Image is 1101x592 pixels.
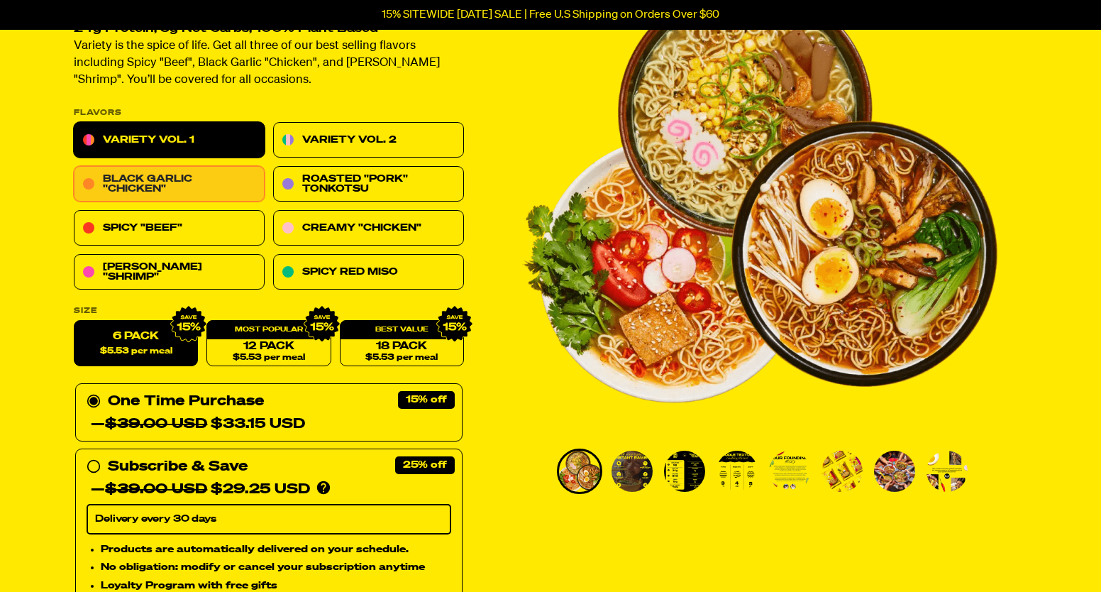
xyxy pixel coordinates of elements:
div: PDP main carousel thumbnails [521,449,998,494]
a: Black Garlic "Chicken" [74,167,265,202]
a: 12 Pack$5.53 per meal [206,321,331,367]
del: $39.00 USD [105,483,207,497]
img: Variety Vol. 1 [821,451,863,492]
iframe: Marketing Popup [7,527,150,585]
li: Go to slide 7 [872,449,917,494]
del: $39.00 USD [105,417,207,432]
span: $5.53 per meal [365,353,438,363]
span: $5.53 per meal [233,353,305,363]
li: Go to slide 3 [662,449,707,494]
img: Variety Vol. 1 [559,451,600,492]
a: [PERSON_NAME] "Shrimp" [74,255,265,290]
div: — $29.25 USD [91,478,310,501]
a: Creamy "Chicken" [273,211,464,246]
img: Variety Vol. 1 [769,451,810,492]
li: Products are automatically delivered on your schedule. [101,542,451,557]
a: Roasted "Pork" Tonkotsu [273,167,464,202]
label: 6 Pack [74,321,198,367]
a: Spicy Red Miso [273,255,464,290]
img: Variety Vol. 1 [612,451,653,492]
img: Variety Vol. 1 [926,451,968,492]
select: Subscribe & Save —$39.00 USD$29.25 USD Products are automatically delivered on your schedule. No ... [87,505,451,535]
img: IMG_9632.png [170,306,207,343]
li: Go to slide 6 [819,449,865,494]
img: IMG_9632.png [436,306,473,343]
span: $5.53 per meal [100,347,172,356]
li: Go to slide 1 [557,449,602,494]
a: Variety Vol. 1 [74,123,265,158]
div: One Time Purchase [87,390,451,436]
a: 18 Pack$5.53 per meal [340,321,464,367]
img: Variety Vol. 1 [717,451,758,492]
img: Variety Vol. 1 [664,451,705,492]
p: 15% SITEWIDE [DATE] SALE | Free U.S Shipping on Orders Over $60 [382,9,719,21]
li: Go to slide 4 [714,449,760,494]
div: — $33.15 USD [91,413,305,436]
li: Go to slide 2 [609,449,655,494]
li: Go to slide 5 [767,449,812,494]
li: Go to slide 8 [924,449,970,494]
label: Size [74,307,464,315]
p: Flavors [74,109,464,117]
div: Subscribe & Save [108,456,248,478]
a: Variety Vol. 2 [273,123,464,158]
img: IMG_9632.png [303,306,340,343]
li: No obligation: modify or cancel your subscription anytime [101,560,451,576]
p: Variety is the spice of life. Get all three of our best selling flavors including Spicy "Beef", B... [74,38,464,89]
a: Spicy "Beef" [74,211,265,246]
img: Variety Vol. 1 [874,451,915,492]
